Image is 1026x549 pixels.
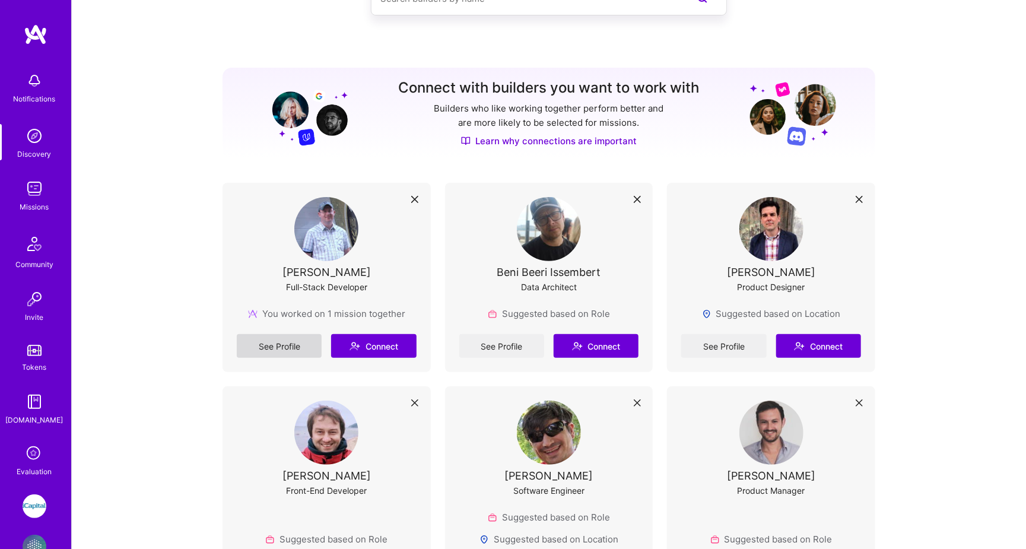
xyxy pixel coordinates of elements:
a: See Profile [237,334,322,358]
i: icon Close [411,196,418,203]
img: Role icon [710,535,720,544]
div: [PERSON_NAME] [504,469,593,482]
div: Discovery [18,148,52,160]
img: bell [23,69,46,93]
div: [PERSON_NAME] [282,469,371,482]
i: icon Connect [794,341,805,351]
div: Beni Beeri Issembert [497,266,601,278]
img: iCapital: Build and maintain RESTful API [23,494,46,518]
img: User Avatar [294,197,358,261]
div: Suggested based on Role [710,533,833,545]
div: Suggested based on Location [479,533,618,545]
img: User Avatar [517,401,581,465]
i: icon Connect [350,341,360,351]
a: iCapital: Build and maintain RESTful API [20,494,49,518]
img: Locations icon [702,309,711,319]
img: Grow your network [750,81,836,146]
div: [DOMAIN_NAME] [6,414,63,426]
a: See Profile [681,334,766,358]
div: Product Designer [738,281,805,293]
button: Connect [776,334,861,358]
img: Role icon [488,309,497,319]
div: Tokens [23,361,47,373]
img: Locations icon [479,535,489,544]
i: icon Close [634,196,641,203]
img: User Avatar [517,197,581,261]
i: icon Connect [572,341,583,351]
div: [PERSON_NAME] [727,266,815,278]
img: Community [20,230,49,258]
img: User Avatar [739,197,803,261]
h3: Connect with builders you want to work with [399,80,700,97]
div: You worked on 1 mission together [248,307,405,320]
img: teamwork [23,177,46,201]
p: Builders who like working together perform better and are more likely to be selected for missions. [432,101,666,130]
img: Discover [461,136,471,146]
img: Invite [23,287,46,311]
img: Role icon [488,513,497,522]
a: See Profile [459,334,544,358]
div: Software Engineer [513,484,585,497]
div: Suggested based on Role [265,533,387,545]
div: Notifications [14,93,56,105]
i: icon Close [856,399,863,407]
div: Community [15,258,53,271]
img: tokens [27,345,42,356]
div: Product Manager [738,484,805,497]
div: [PERSON_NAME] [727,469,815,482]
div: Evaluation [17,465,52,478]
div: Missions [20,201,49,213]
img: User Avatar [294,401,358,465]
button: Connect [554,334,639,358]
i: icon Close [856,196,863,203]
div: Suggested based on Role [488,307,610,320]
div: Suggested based on Location [702,307,841,320]
div: Data Architect [521,281,577,293]
i: icon Close [411,399,418,407]
i: icon Close [634,399,641,407]
i: icon SelectionTeam [23,443,46,465]
div: Front-End Developer [286,484,367,497]
div: Full-Stack Developer [286,281,367,293]
div: Invite [26,311,44,323]
img: mission icon [248,309,258,319]
div: [PERSON_NAME] [282,266,371,278]
button: Connect [331,334,416,358]
img: User Avatar [739,401,803,465]
img: discovery [23,124,46,148]
img: logo [24,24,47,45]
a: Learn why connections are important [461,135,637,147]
div: Suggested based on Role [488,511,610,523]
img: guide book [23,390,46,414]
img: Role icon [265,535,275,544]
img: Grow your network [262,81,348,146]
